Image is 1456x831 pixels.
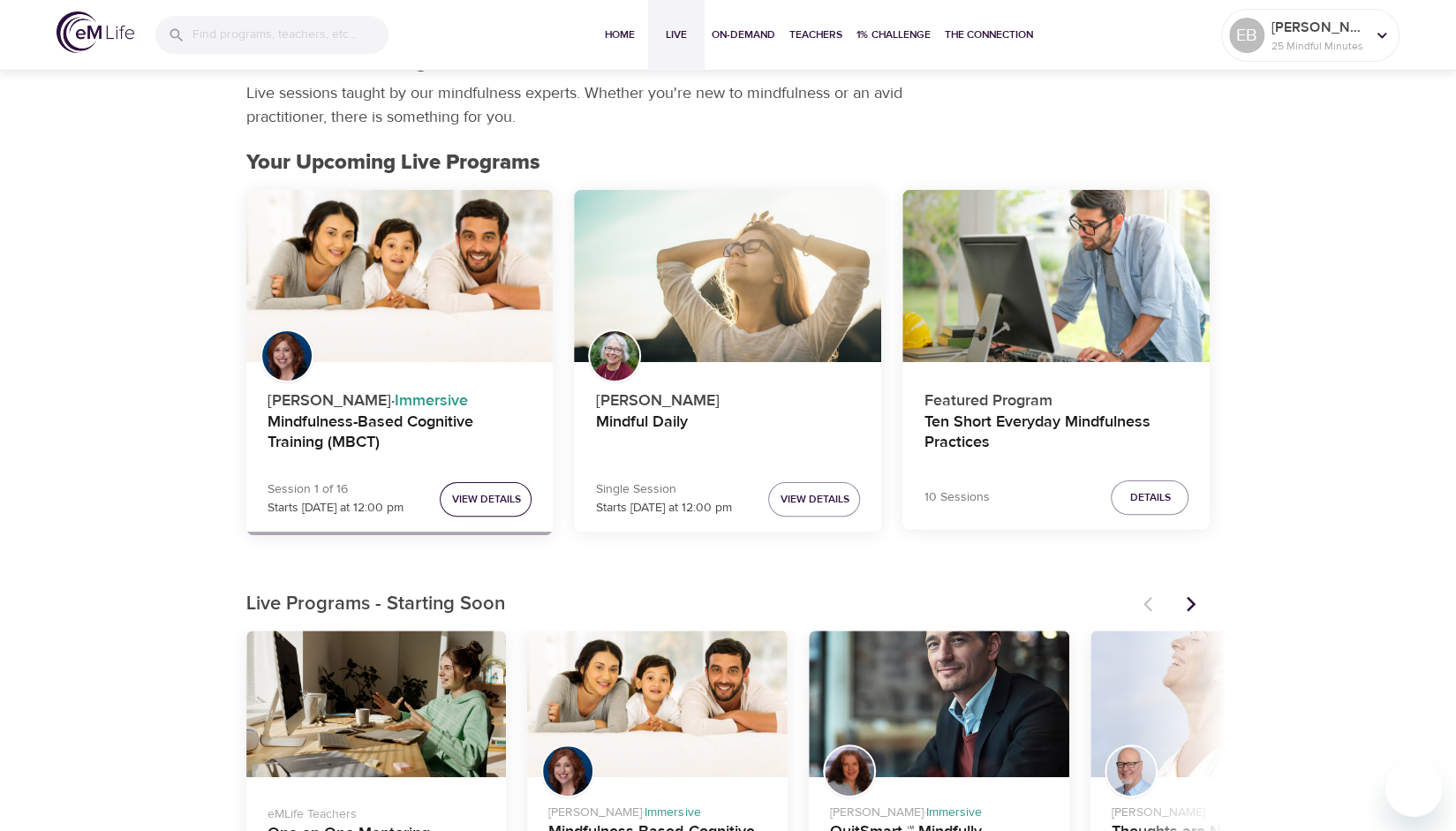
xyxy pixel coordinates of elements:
input: Find programs, teachers, etc... [192,16,389,54]
p: Starts [DATE] at 12:00 pm [268,499,404,517]
p: 25 Mindful Minutes [1271,38,1365,54]
span: Details [1129,488,1170,507]
h2: Your Upcoming Live Programs [246,150,1211,176]
button: View Details [768,482,860,517]
span: View Details [451,490,520,509]
button: View Details [440,482,532,517]
span: View Details [780,490,849,509]
button: QuitSmart ™ Mindfully [809,631,1069,777]
p: [PERSON_NAME] [1112,797,1330,822]
p: Featured Program [924,382,1188,412]
h4: Mindfulness-Based Cognitive Training (MBCT) [268,412,532,455]
span: The Connection [945,26,1033,44]
p: Session 1 of 16 [268,480,404,499]
p: Starts [DATE] at 12:00 pm [595,499,731,517]
p: [PERSON_NAME] [595,382,860,412]
p: [PERSON_NAME] · [830,797,1048,822]
button: Mindfulness-Based Cognitive Training (MBCT) [246,190,554,363]
span: 1% Challenge [856,26,931,44]
button: Mindfulness-Based Cognitive Training (MBCT) [527,631,788,777]
p: Live Programs - Starting Soon [246,590,1133,619]
button: Mindful Daily [574,190,881,363]
button: Ten Short Everyday Mindfulness Practices [902,190,1210,363]
span: Teachers [789,26,842,44]
iframe: Button to launch messaging window [1385,760,1442,817]
span: On-Demand [712,26,775,44]
p: Single Session [595,480,731,499]
img: logo [57,11,134,53]
button: One-on-One Mentoring [246,631,507,777]
span: Immersive [926,805,982,820]
button: Next items [1172,585,1211,623]
span: Immersive [395,390,468,411]
span: Immersive [645,805,700,820]
span: Live [655,26,698,44]
button: Thoughts are Not Facts [1090,631,1351,777]
button: Details [1111,480,1188,515]
h4: Mindful Daily [595,412,860,455]
p: [PERSON_NAME] · [548,797,766,822]
p: 10 Sessions [924,488,989,507]
p: eMLife Teachers [268,798,486,824]
p: Live sessions taught by our mindfulness experts. Whether you're new to mindfulness or an avid pra... [246,81,909,129]
p: [PERSON_NAME] [1271,17,1365,38]
span: Home [599,26,641,44]
div: EB [1229,18,1264,53]
p: [PERSON_NAME] · [268,382,532,412]
h4: Ten Short Everyday Mindfulness Practices [924,412,1188,455]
